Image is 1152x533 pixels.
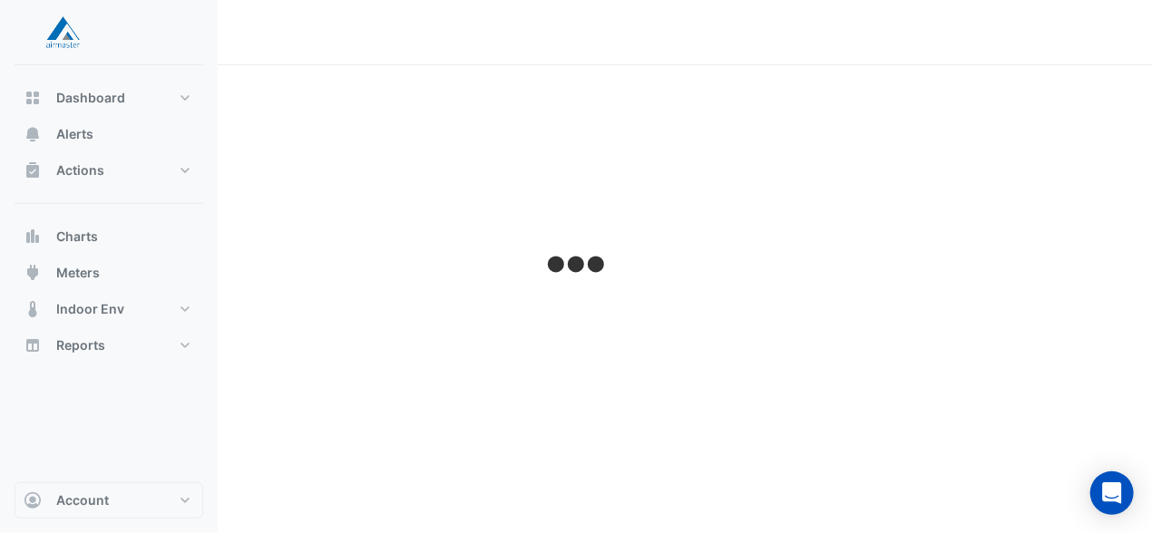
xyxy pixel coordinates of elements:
button: Alerts [15,116,203,152]
app-icon: Alerts [24,125,42,143]
button: Charts [15,218,203,255]
app-icon: Charts [24,228,42,246]
span: Account [56,491,109,509]
button: Indoor Env [15,291,203,327]
span: Actions [56,161,104,179]
button: Account [15,482,203,518]
app-icon: Indoor Env [24,300,42,318]
span: Dashboard [56,89,125,107]
app-icon: Meters [24,264,42,282]
span: Charts [56,228,98,246]
app-icon: Dashboard [24,89,42,107]
span: Meters [56,264,100,282]
span: Indoor Env [56,300,124,318]
button: Meters [15,255,203,291]
button: Actions [15,152,203,189]
app-icon: Reports [24,336,42,354]
span: Reports [56,336,105,354]
button: Dashboard [15,80,203,116]
button: Reports [15,327,203,363]
app-icon: Actions [24,161,42,179]
span: Alerts [56,125,93,143]
img: Company Logo [22,15,103,51]
div: Open Intercom Messenger [1090,471,1134,515]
